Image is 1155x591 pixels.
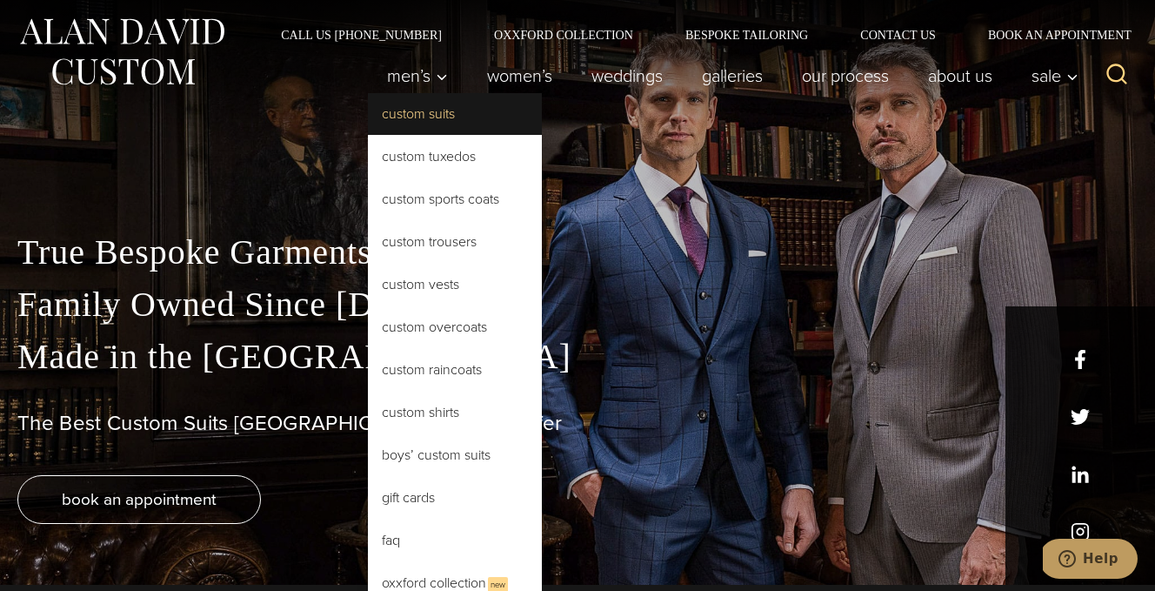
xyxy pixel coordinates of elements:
[255,29,468,41] a: Call Us [PHONE_NUMBER]
[468,58,572,93] a: Women’s
[368,58,468,93] button: Men’s sub menu toggle
[368,93,542,135] a: Custom Suits
[468,29,659,41] a: Oxxford Collection
[659,29,834,41] a: Bespoke Tailoring
[368,306,542,348] a: Custom Overcoats
[368,520,542,561] a: FAQ
[1096,55,1138,97] button: View Search Form
[783,58,909,93] a: Our Process
[368,178,542,220] a: Custom Sports Coats
[17,226,1138,383] p: True Bespoke Garments Family Owned Since [DATE] Made in the [GEOGRAPHIC_DATA]
[1012,58,1088,93] button: Sale sub menu toggle
[17,13,226,91] img: Alan David Custom
[683,58,783,93] a: Galleries
[17,411,1138,436] h1: The Best Custom Suits [GEOGRAPHIC_DATA] Has to Offer
[834,29,962,41] a: Contact Us
[368,221,542,263] a: Custom Trousers
[368,434,542,476] a: Boys’ Custom Suits
[17,475,261,524] a: book an appointment
[368,349,542,391] a: Custom Raincoats
[368,264,542,306] a: Custom Vests
[368,392,542,433] a: Custom Shirts
[909,58,1012,93] a: About Us
[368,58,1088,93] nav: Primary Navigation
[1043,539,1138,582] iframe: Opens a widget where you can chat to one of our agents
[62,487,217,512] span: book an appointment
[368,136,542,178] a: Custom Tuxedos
[255,29,1138,41] nav: Secondary Navigation
[962,29,1138,41] a: Book an Appointment
[368,477,542,519] a: Gift Cards
[572,58,683,93] a: weddings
